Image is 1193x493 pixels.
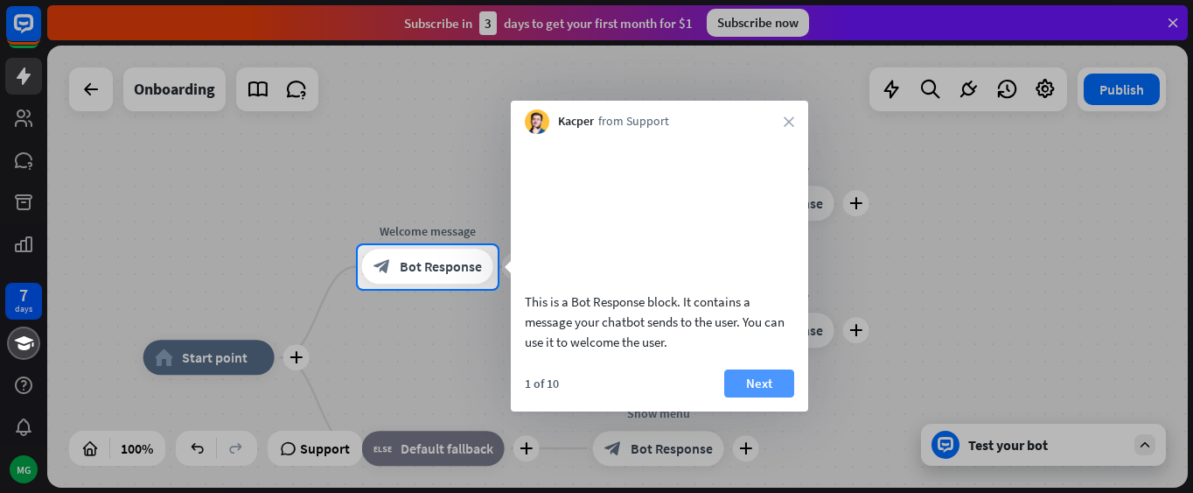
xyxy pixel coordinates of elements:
button: Next [724,370,794,398]
span: Bot Response [400,258,482,276]
span: Kacper [558,113,594,130]
span: from Support [598,113,669,130]
button: Open LiveChat chat widget [14,7,66,60]
i: block_bot_response [373,258,391,276]
i: close [784,116,794,127]
div: 1 of 10 [525,376,559,391]
div: This is a Bot Response block. It contains a message your chatbot sends to the user. You can use i... [525,292,794,352]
